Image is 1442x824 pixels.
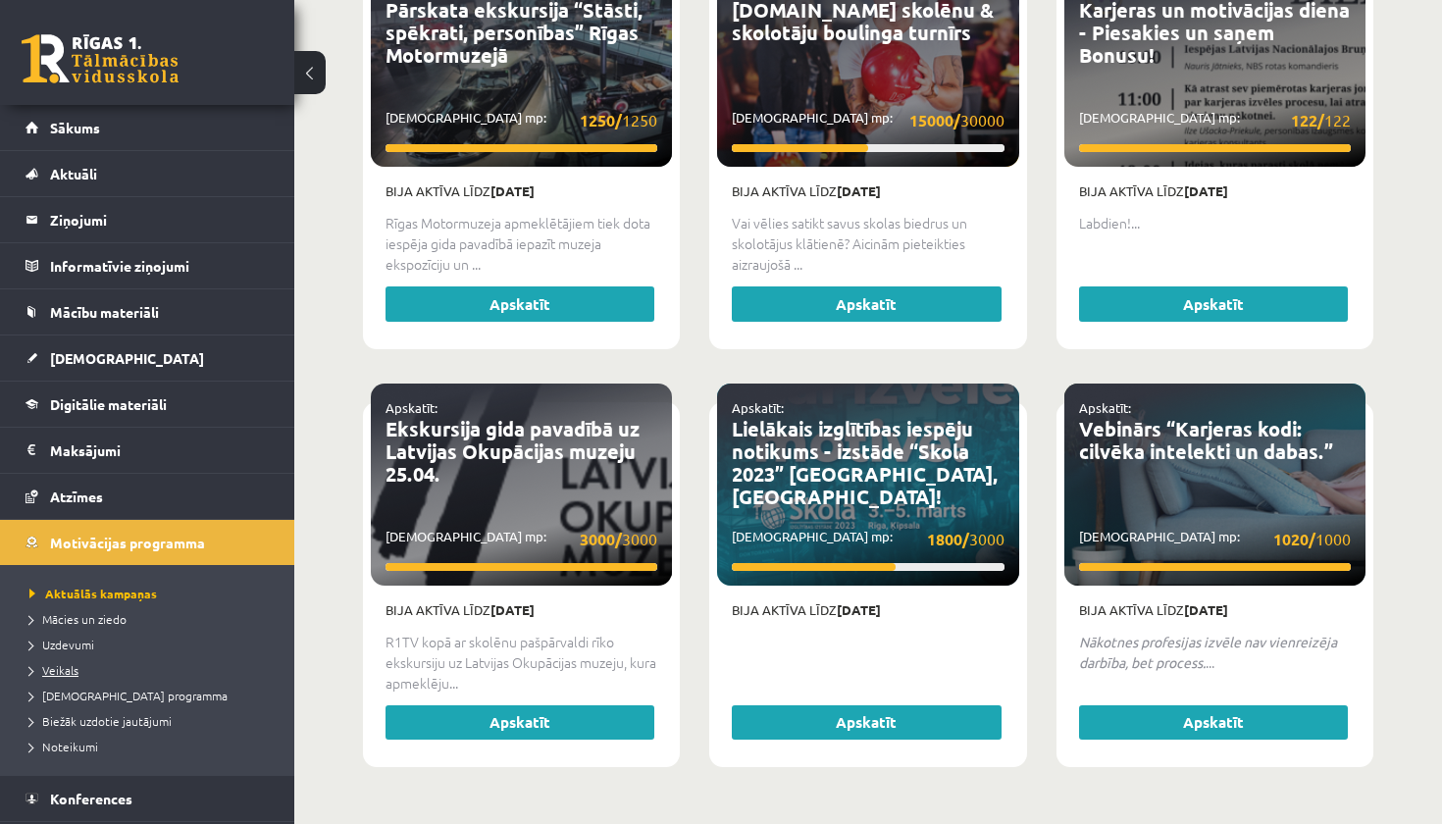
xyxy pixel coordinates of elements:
[1079,632,1351,673] p: ...
[1079,600,1351,620] p: Bija aktīva līdz
[580,108,657,132] span: 1250
[927,529,969,549] strong: 1800/
[1079,108,1351,132] p: [DEMOGRAPHIC_DATA] mp:
[837,182,881,199] strong: [DATE]
[386,399,438,416] a: Apskatīt:
[50,165,97,182] span: Aktuāli
[1079,213,1351,233] p: Labdien!...
[50,303,159,321] span: Mācību materiāli
[29,688,228,703] span: [DEMOGRAPHIC_DATA] programma
[1273,529,1315,549] strong: 1020/
[1079,527,1351,551] p: [DEMOGRAPHIC_DATA] mp:
[927,527,1004,551] span: 3000
[837,601,881,618] strong: [DATE]
[386,600,657,620] p: Bija aktīva līdz
[1184,601,1228,618] strong: [DATE]
[50,488,103,505] span: Atzīmes
[29,586,157,601] span: Aktuālās kampaņas
[29,662,78,678] span: Veikals
[386,213,657,275] p: Rīgas Motormuzeja apmeklētājiem tiek dota iespēja gida pavadībā iepazīt muzeja ekspozīciju un ...
[29,637,94,652] span: Uzdevumi
[386,108,657,132] p: [DEMOGRAPHIC_DATA] mp:
[29,687,275,704] a: [DEMOGRAPHIC_DATA] programma
[26,428,270,473] a: Maksājumi
[29,661,275,679] a: Veikals
[1079,399,1131,416] a: Apskatīt:
[50,428,270,473] legend: Maksājumi
[386,416,640,487] a: Ekskursija gida pavadībā uz Latvijas Okupācijas muzeju 25.04.
[29,712,275,730] a: Biežāk uzdotie jautājumi
[909,110,960,130] strong: 15000/
[732,286,1001,322] a: Apskatīt
[50,243,270,288] legend: Informatīvie ziņojumi
[1079,633,1337,671] em: Nākotnes profesijas izvēle nav vienreizēja darbība, bet process.
[732,600,1004,620] p: Bija aktīva līdz
[580,527,657,551] span: 3000
[580,110,622,130] strong: 1250/
[580,529,622,549] strong: 3000/
[29,739,98,754] span: Noteikumi
[909,108,1004,132] span: 30000
[26,382,270,427] a: Digitālie materiāli
[1291,108,1351,132] span: 122
[26,520,270,565] a: Motivācijas programma
[490,182,535,199] strong: [DATE]
[26,776,270,821] a: Konferences
[1079,416,1333,464] a: Vebinārs “Karjeras kodi: cilvēka intelekti un dabas.”
[732,181,1004,201] p: Bija aktīva līdz
[50,395,167,413] span: Digitālie materiāli
[50,534,205,551] span: Motivācijas programma
[1184,182,1228,199] strong: [DATE]
[490,601,535,618] strong: [DATE]
[29,611,127,627] span: Mācies un ziedo
[29,585,275,602] a: Aktuālās kampaņas
[26,335,270,381] a: [DEMOGRAPHIC_DATA]
[732,213,1004,275] p: Vai vēlies satikt savus skolas biedrus un skolotājus klātienē? Aicinām pieteikties aizraujošā ...
[29,636,275,653] a: Uzdevumi
[29,610,275,628] a: Mācies un ziedo
[26,243,270,288] a: Informatīvie ziņojumi
[50,197,270,242] legend: Ziņojumi
[732,399,784,416] a: Apskatīt:
[22,34,179,83] a: Rīgas 1. Tālmācības vidusskola
[1079,286,1348,322] a: Apskatīt
[732,527,1004,551] p: [DEMOGRAPHIC_DATA] mp:
[26,474,270,519] a: Atzīmes
[26,151,270,196] a: Aktuāli
[26,289,270,335] a: Mācību materiāli
[26,105,270,150] a: Sākums
[1273,527,1351,551] span: 1000
[386,286,654,322] a: Apskatīt
[1079,181,1351,201] p: Bija aktīva līdz
[1079,705,1348,741] a: Apskatīt
[732,108,1004,132] p: [DEMOGRAPHIC_DATA] mp:
[1291,110,1324,130] strong: 122/
[29,738,275,755] a: Noteikumi
[386,632,657,694] p: R1TV kopā ar skolēnu pašpārvaldi rīko ekskursiju uz Latvijas Okupācijas muzeju, kura apmeklēju...
[386,705,654,741] a: Apskatīt
[50,790,132,807] span: Konferences
[26,197,270,242] a: Ziņojumi
[386,527,657,551] p: [DEMOGRAPHIC_DATA] mp:
[50,349,204,367] span: [DEMOGRAPHIC_DATA]
[386,181,657,201] p: Bija aktīva līdz
[29,713,172,729] span: Biežāk uzdotie jautājumi
[732,705,1001,741] a: Apskatīt
[50,119,100,136] span: Sākums
[732,416,998,509] a: Lielākais izglītības iespēju notikums - izstāde “Skola 2023” [GEOGRAPHIC_DATA], [GEOGRAPHIC_DATA]!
